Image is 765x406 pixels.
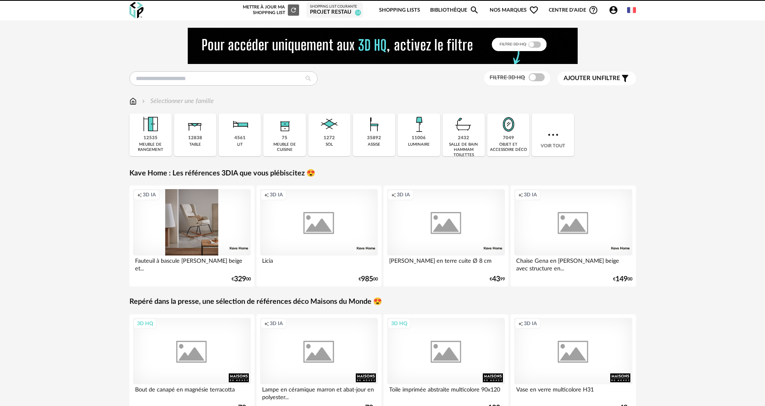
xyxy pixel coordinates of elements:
[546,128,560,142] img: more.7b13dc1.svg
[514,256,632,272] div: Chaise Gena en [PERSON_NAME] beige avec structure en...
[359,276,378,282] div: € 00
[274,113,295,135] img: Rangement.png
[189,142,201,147] div: table
[498,113,519,135] img: Miroir.png
[379,1,420,20] a: Shopping Lists
[266,142,303,153] div: meuble de cuisine
[129,297,382,307] a: Repéré dans la presse, une sélection de références déco Maisons du Monde 😍
[613,276,632,282] div: € 00
[387,384,505,400] div: Toile imprimée abstraite multicolore 90x120
[132,142,169,153] div: meuble de rangement
[129,2,144,19] img: OXP
[503,135,514,141] div: 7049
[264,192,269,198] span: Creation icon
[397,192,410,198] span: 3D IA
[144,135,158,141] div: 12535
[133,318,157,329] div: 3D HQ
[490,142,527,153] div: objet et accessoire déco
[234,276,246,282] span: 329
[558,72,636,85] button: Ajouter unfiltre Filter icon
[355,10,361,16] span: 14
[367,135,381,141] div: 35892
[524,320,537,327] span: 3D IA
[615,276,628,282] span: 149
[609,5,618,15] span: Account Circle icon
[290,8,297,12] span: Refresh icon
[388,318,411,329] div: 3D HQ
[133,384,251,400] div: Bout de canapé en magnésie terracotta
[143,192,156,198] span: 3D IA
[260,256,378,272] div: Licia
[387,256,505,272] div: [PERSON_NAME] en terre cuite Ø 8 cm
[430,1,479,20] a: BibliothèqueMagnify icon
[408,142,430,147] div: luminaire
[458,135,469,141] div: 2432
[470,5,479,15] span: Magnify icon
[609,5,622,15] span: Account Circle icon
[270,192,283,198] span: 3D IA
[326,142,333,147] div: sol
[412,135,426,141] div: 11006
[140,97,147,106] img: svg+xml;base64,PHN2ZyB3aWR0aD0iMTYiIGhlaWdodD0iMTYiIHZpZXdCb3g9IjAgMCAxNiAxNiIgZmlsbD0ibm9uZSIgeG...
[490,75,525,80] span: Filtre 3D HQ
[453,113,474,135] img: Salle%20de%20bain.png
[518,320,523,327] span: Creation icon
[532,113,574,156] div: Voir tout
[234,135,246,141] div: 4561
[232,276,251,282] div: € 00
[137,192,142,198] span: Creation icon
[188,135,202,141] div: 12838
[241,4,299,16] div: Mettre à jour ma Shopping List
[627,6,636,14] img: fr
[511,185,636,286] a: Creation icon 3D IA Chaise Gena en [PERSON_NAME] beige avec structure en... €14900
[129,169,315,178] a: Kave Home : Les références 3DIA que vous plébiscitez 😍
[384,185,509,286] a: Creation icon 3D IA [PERSON_NAME] en terre cuite Ø 8 cm €4399
[256,185,382,286] a: Creation icon 3D IA Licia €98500
[408,113,430,135] img: Luminaire.png
[140,97,214,106] div: Sélectionner une famille
[229,113,251,135] img: Literie.png
[188,28,578,64] img: NEW%20NEW%20HQ%20NEW_V1.gif
[270,320,283,327] span: 3D IA
[129,97,137,106] img: svg+xml;base64,PHN2ZyB3aWR0aD0iMTYiIGhlaWdodD0iMTciIHZpZXdCb3g9IjAgMCAxNiAxNyIgZmlsbD0ibm9uZSIgeG...
[492,276,500,282] span: 43
[133,256,251,272] div: Fauteuil à bascule [PERSON_NAME] beige et...
[361,276,373,282] span: 985
[529,5,539,15] span: Heart Outline icon
[589,5,598,15] span: Help Circle Outline icon
[237,142,243,147] div: lit
[490,1,539,20] span: Nos marques
[139,113,161,135] img: Meuble%20de%20rangement.png
[363,113,385,135] img: Assise.png
[518,192,523,198] span: Creation icon
[324,135,335,141] div: 1272
[514,384,632,400] div: Vase en verre multicolore H31
[318,113,340,135] img: Sol.png
[549,5,598,15] span: Centre d'aideHelp Circle Outline icon
[524,192,537,198] span: 3D IA
[490,276,505,282] div: € 99
[282,135,287,141] div: 75
[184,113,206,135] img: Table.png
[310,4,359,16] a: Shopping List courante PROJET RESTAU 14
[368,142,380,147] div: assise
[564,74,620,82] span: filtre
[310,4,359,9] div: Shopping List courante
[445,142,482,158] div: salle de bain hammam toilettes
[620,74,630,83] span: Filter icon
[129,185,255,286] a: Creation icon 3D IA Fauteuil à bascule [PERSON_NAME] beige et... €32900
[391,192,396,198] span: Creation icon
[310,9,359,16] div: PROJET RESTAU
[264,320,269,327] span: Creation icon
[564,75,601,81] span: Ajouter un
[260,384,378,400] div: Lampe en céramique marron et abat-jour en polyester...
